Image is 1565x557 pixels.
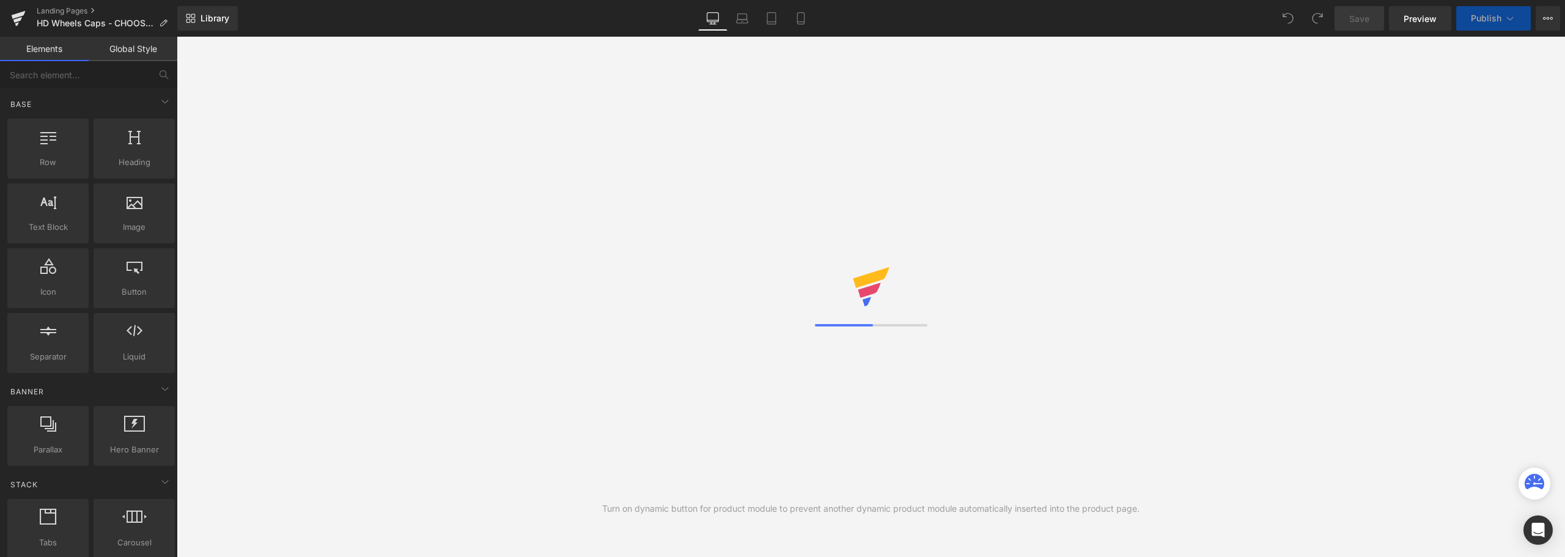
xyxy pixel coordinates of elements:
[698,6,727,31] a: Desktop
[1276,6,1300,31] button: Undo
[97,286,171,298] span: Button
[97,350,171,363] span: Liquid
[11,156,85,169] span: Row
[97,221,171,234] span: Image
[1389,6,1451,31] a: Preview
[9,98,33,110] span: Base
[1404,12,1437,25] span: Preview
[11,286,85,298] span: Icon
[1349,12,1369,25] span: Save
[602,502,1140,515] div: Turn on dynamic button for product module to prevent another dynamic product module automatically...
[11,350,85,363] span: Separator
[11,221,85,234] span: Text Block
[757,6,786,31] a: Tablet
[97,156,171,169] span: Heading
[727,6,757,31] a: Laptop
[201,13,229,24] span: Library
[786,6,816,31] a: Mobile
[177,6,238,31] a: New Library
[11,536,85,549] span: Tabs
[9,479,39,490] span: Stack
[97,536,171,549] span: Carousel
[1523,515,1553,545] div: Open Intercom Messenger
[9,386,45,397] span: Banner
[89,37,177,61] a: Global Style
[1471,13,1501,23] span: Publish
[37,18,154,28] span: HD Wheels Caps - CHOOSE YOUR WHEEL
[97,443,171,456] span: Hero Banner
[11,443,85,456] span: Parallax
[1305,6,1330,31] button: Redo
[1536,6,1560,31] button: More
[37,6,177,16] a: Landing Pages
[1456,6,1531,31] button: Publish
